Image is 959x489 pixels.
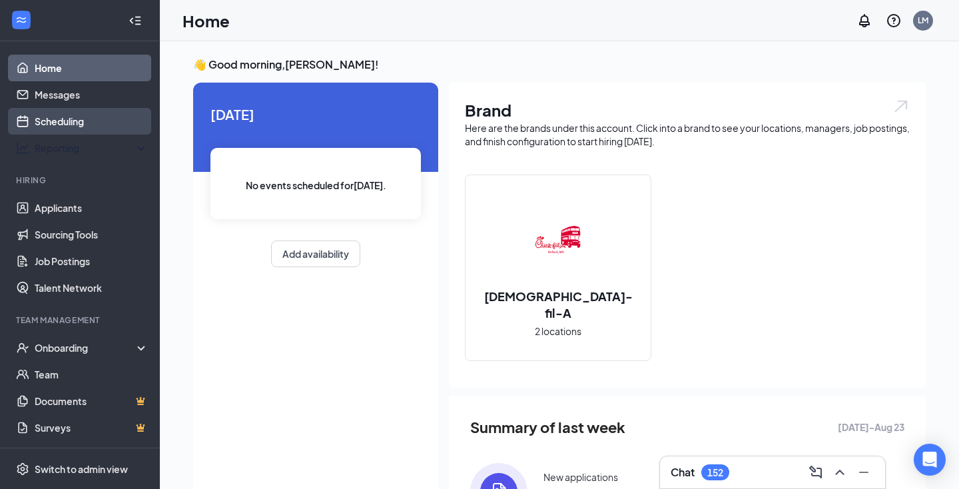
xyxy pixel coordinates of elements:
[543,470,618,484] div: New applications
[16,141,29,155] svg: Analysis
[35,221,149,248] a: Sourcing Tools
[707,467,723,478] div: 152
[35,108,149,135] a: Scheduling
[466,288,651,321] h2: [DEMOGRAPHIC_DATA]-fil-A
[35,81,149,108] a: Messages
[856,464,872,480] svg: Minimize
[470,416,625,439] span: Summary of last week
[914,444,946,476] div: Open Intercom Messenger
[35,462,128,476] div: Switch to admin view
[35,414,149,441] a: SurveysCrown
[35,141,149,155] div: Reporting
[35,274,149,301] a: Talent Network
[832,464,848,480] svg: ChevronUp
[182,9,230,32] h1: Home
[16,462,29,476] svg: Settings
[805,462,826,483] button: ComposeMessage
[856,13,872,29] svg: Notifications
[886,13,902,29] svg: QuestionInfo
[515,197,601,282] img: Chick-fil-A
[35,248,149,274] a: Job Postings
[838,420,904,434] span: [DATE] - Aug 23
[465,121,910,148] div: Here are the brands under this account. Click into a brand to see your locations, managers, job p...
[35,388,149,414] a: DocumentsCrown
[465,99,910,121] h1: Brand
[15,13,28,27] svg: WorkstreamLogo
[193,57,926,72] h3: 👋 Good morning, [PERSON_NAME] !
[16,175,146,186] div: Hiring
[35,361,149,388] a: Team
[535,324,581,338] span: 2 locations
[35,55,149,81] a: Home
[35,195,149,221] a: Applicants
[129,14,142,27] svg: Collapse
[16,314,146,326] div: Team Management
[671,465,695,480] h3: Chat
[271,241,360,267] button: Add availability
[918,15,928,26] div: LM
[16,341,29,354] svg: UserCheck
[35,341,137,354] div: Onboarding
[210,104,421,125] span: [DATE]
[892,99,910,114] img: open.6027fd2a22e1237b5b06.svg
[853,462,874,483] button: Minimize
[808,464,824,480] svg: ComposeMessage
[246,178,386,193] span: No events scheduled for [DATE] .
[829,462,850,483] button: ChevronUp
